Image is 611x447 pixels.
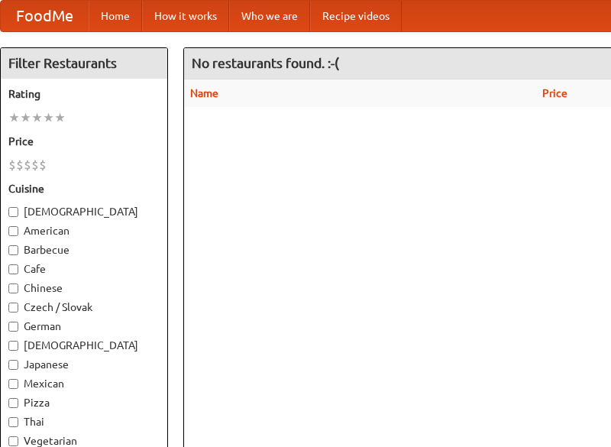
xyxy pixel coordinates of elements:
label: Thai [8,414,160,429]
a: Price [542,87,567,99]
label: [DEMOGRAPHIC_DATA] [8,338,160,353]
input: Barbecue [8,245,18,255]
input: American [8,226,18,236]
input: [DEMOGRAPHIC_DATA] [8,341,18,351]
input: Czech / Slovak [8,303,18,313]
li: ★ [43,109,54,126]
input: Vegetarian [8,436,18,446]
a: Recipe videos [310,1,402,31]
input: German [8,322,18,332]
a: How it works [142,1,229,31]
h5: Cuisine [8,181,160,196]
label: American [8,223,160,238]
label: [DEMOGRAPHIC_DATA] [8,204,160,219]
li: ★ [8,109,20,126]
h5: Price [8,134,160,149]
ng-pluralize: No restaurants found. :-( [192,56,339,70]
label: Japanese [8,357,160,372]
label: Czech / Slovak [8,300,160,315]
label: German [8,319,160,334]
li: $ [16,157,24,173]
h5: Rating [8,86,160,102]
li: ★ [54,109,66,126]
input: Pizza [8,398,18,408]
input: Japanese [8,360,18,370]
input: Thai [8,417,18,427]
a: Name [190,87,218,99]
label: Mexican [8,376,160,391]
input: Chinese [8,283,18,293]
li: $ [39,157,47,173]
li: ★ [20,109,31,126]
input: Cafe [8,264,18,274]
a: Home [89,1,142,31]
a: Who we are [229,1,310,31]
h4: Filter Restaurants [1,48,167,79]
label: Pizza [8,395,160,410]
input: Mexican [8,379,18,389]
label: Chinese [8,280,160,296]
input: [DEMOGRAPHIC_DATA] [8,207,18,217]
li: $ [31,157,39,173]
a: FoodMe [1,1,89,31]
label: Cafe [8,261,160,277]
li: $ [8,157,16,173]
li: $ [24,157,31,173]
li: ★ [31,109,43,126]
label: Barbecue [8,242,160,258]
